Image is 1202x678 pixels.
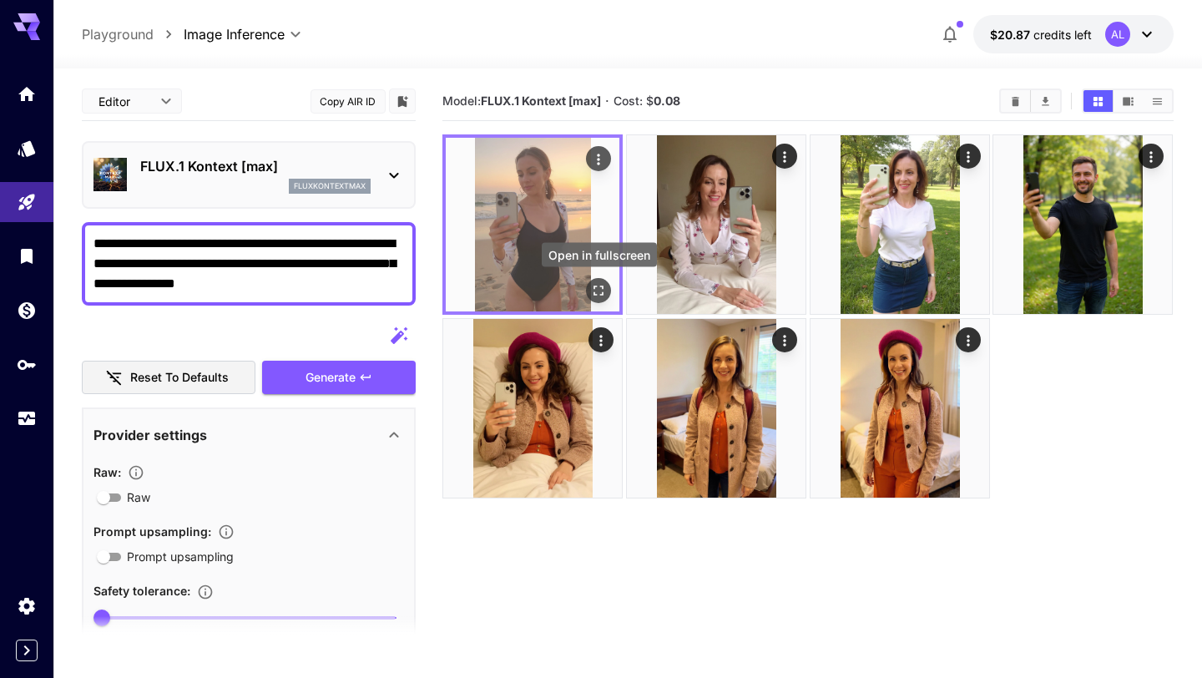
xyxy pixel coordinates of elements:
[93,584,190,598] span: Safety tolerance :
[1114,90,1143,112] button: Show media in video view
[1033,28,1092,42] span: credits left
[93,415,404,455] div: Provider settings
[395,91,410,111] button: Add to library
[587,278,612,303] div: Open in fullscreen
[311,89,386,114] button: Copy AIR ID
[614,94,680,108] span: Cost: $
[98,93,150,110] span: Editor
[627,135,806,314] img: 2Q==
[184,24,285,44] span: Image Inference
[262,361,416,395] button: Generate
[481,94,601,108] b: FLUX.1 Kontext [max]
[443,319,622,498] img: 2Q==
[654,94,680,108] b: 0.08
[82,361,255,395] button: Reset to defaults
[17,354,37,375] div: API Keys
[82,24,154,44] a: Playground
[772,327,797,352] div: Actions
[140,156,371,176] p: FLUX.1 Kontext [max]
[121,464,151,481] button: Controls the level of post-processing applied to generated images.
[93,425,207,445] p: Provider settings
[190,584,220,600] button: Controls the tolerance level for input and output content moderation. Lower values apply stricter...
[1139,144,1164,169] div: Actions
[82,24,184,44] nav: breadcrumb
[589,327,614,352] div: Actions
[542,243,657,267] div: Open in fullscreen
[587,146,612,171] div: Actions
[627,319,806,498] img: 9k=
[17,408,37,429] div: Usage
[956,327,981,352] div: Actions
[16,640,38,661] button: Expand sidebar
[294,180,366,192] p: fluxkontextmax
[442,94,601,108] span: Model:
[446,138,619,311] img: 9k=
[127,488,150,506] span: Raw
[1001,90,1030,112] button: Clear All
[17,245,37,266] div: Library
[1105,22,1130,47] div: AL
[17,192,37,213] div: Playground
[1082,89,1174,114] div: Show media in grid viewShow media in video viewShow media in list view
[127,548,234,565] span: Prompt upsampling
[811,135,989,314] img: Z
[17,83,37,104] div: Home
[1031,90,1060,112] button: Download All
[993,135,1172,314] img: Z
[990,26,1092,43] div: $20.87362
[990,28,1033,42] span: $20.87
[999,89,1062,114] div: Clear AllDownload All
[17,138,37,159] div: Models
[211,524,241,540] button: Enables automatic enhancement and expansion of the input prompt to improve generation quality and...
[772,144,797,169] div: Actions
[93,149,404,200] div: FLUX.1 Kontext [max]fluxkontextmax
[93,524,211,539] span: Prompt upsampling :
[306,367,356,388] span: Generate
[93,465,121,479] span: Raw :
[956,144,981,169] div: Actions
[17,300,37,321] div: Wallet
[811,319,989,498] img: 9k=
[973,15,1174,53] button: $20.87362AL
[1083,90,1113,112] button: Show media in grid view
[17,595,37,616] div: Settings
[605,91,609,111] p: ·
[1143,90,1172,112] button: Show media in list view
